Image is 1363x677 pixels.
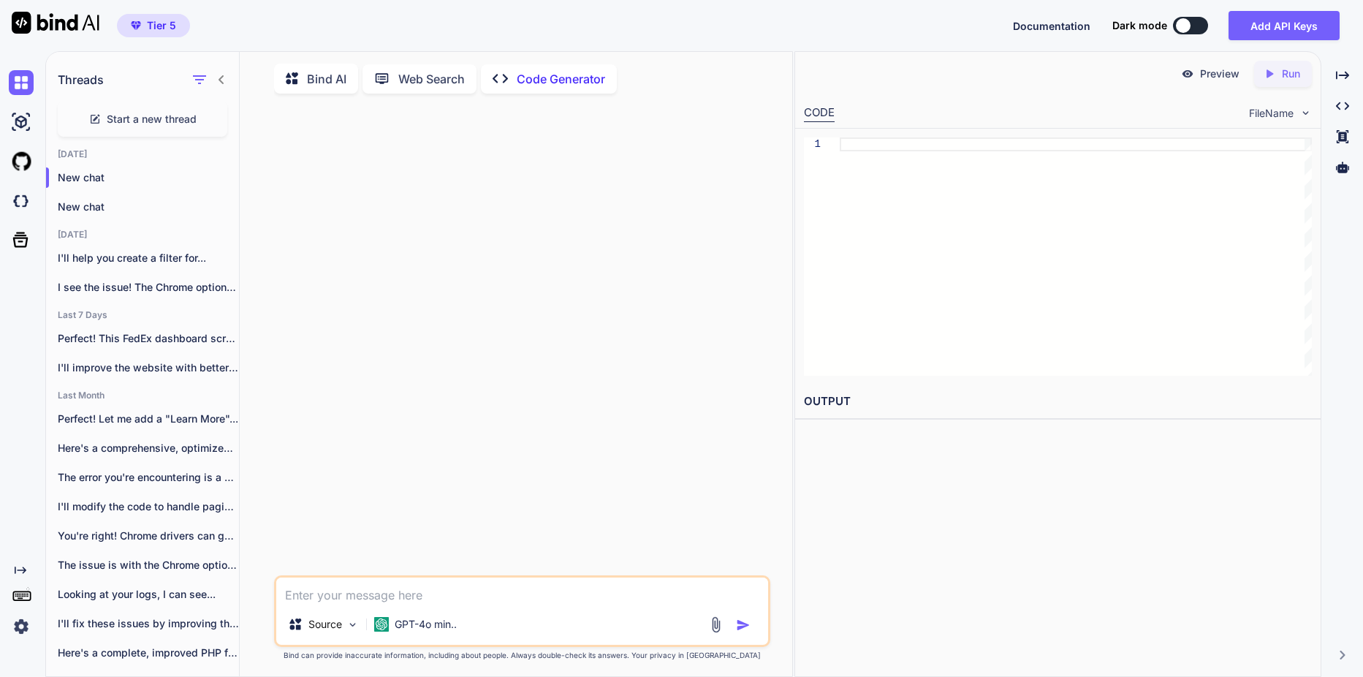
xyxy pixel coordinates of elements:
img: darkCloudIdeIcon [9,189,34,213]
h1: Threads [58,71,104,88]
p: New chat [58,170,239,185]
p: Bind AI [307,70,346,88]
img: chevron down [1299,107,1312,119]
p: I'll modify the code to handle pagination... [58,499,239,514]
span: Documentation [1013,20,1090,32]
h2: OUTPUT [795,385,1321,419]
button: premiumTier 5 [117,14,190,37]
button: Add API Keys [1229,11,1340,40]
img: preview [1181,67,1194,80]
span: Dark mode [1112,18,1167,33]
p: Perfect! Let me add a "Learn More"... [58,412,239,426]
p: Here's a comprehensive, optimized version of your... [58,441,239,455]
p: Perfect! This FedEx dashboard screenshot is very... [58,331,239,346]
p: Here's a complete, improved PHP file for... [58,646,239,660]
p: Source [308,617,342,632]
p: I'll fix these issues by improving the... [58,616,239,631]
p: The issue is with the Chrome options.... [58,558,239,572]
span: FileName [1249,106,1294,121]
img: premium [131,21,141,30]
p: Run [1282,67,1300,81]
p: You're right! Chrome drivers can get stuck... [58,529,239,543]
img: githubLight [9,149,34,174]
p: I'll help you create a filter for... [58,251,239,265]
p: GPT-4o min.. [395,617,457,632]
div: CODE [804,105,835,122]
img: GPT-4o mini [374,617,389,632]
h2: Last Month [46,390,239,401]
p: Preview [1200,67,1239,81]
p: I'll improve the website with better design,... [58,360,239,375]
span: Tier 5 [147,18,176,33]
h2: Last 7 Days [46,309,239,321]
p: I see the issue! The Chrome options... [58,280,239,295]
p: The error you're encountering is a PHP... [58,470,239,485]
span: Start a new thread [107,112,197,126]
img: Pick Models [346,619,359,631]
img: icon [736,618,751,632]
h2: [DATE] [46,148,239,160]
img: settings [9,614,34,639]
p: Bind can provide inaccurate information, including about people. Always double-check its answers.... [274,650,770,661]
img: Bind AI [12,12,99,34]
button: Documentation [1013,18,1090,34]
img: attachment [707,616,724,633]
div: 1 [804,137,821,151]
img: ai-studio [9,110,34,135]
p: Code Generator [517,70,605,88]
p: Looking at your logs, I can see... [58,587,239,602]
h2: [DATE] [46,229,239,241]
img: chat [9,70,34,95]
p: Web Search [398,70,465,88]
p: New chat [58,200,239,214]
